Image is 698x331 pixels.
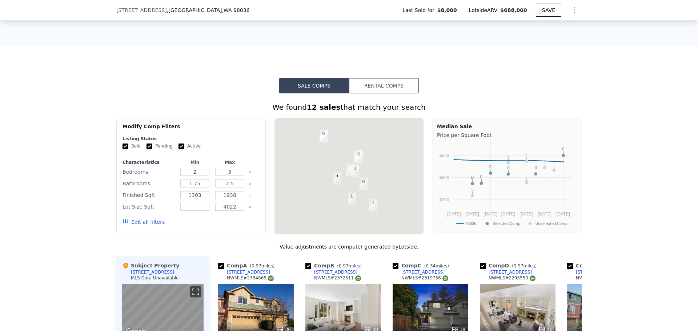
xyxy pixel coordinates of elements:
[437,123,577,130] div: Median Sale
[421,263,452,269] span: ( miles)
[437,140,577,231] svg: A chart.
[123,167,176,177] div: Bedrooms
[355,275,361,281] img: NWMLS Logo
[222,7,249,13] span: , WA 98036
[426,263,436,269] span: 0.34
[178,143,201,149] label: Active
[227,269,270,275] div: [STREET_ADDRESS]
[131,275,179,281] div: MLS Data Unavailable
[131,269,174,275] div: [STREET_ADDRESS]
[123,202,176,212] div: Lot Size Sqft
[480,269,532,275] a: [STREET_ADDRESS]
[493,221,520,226] text: Selected Comp
[123,178,176,189] div: Bathrooms
[437,7,457,14] span: $8,000
[393,269,445,275] a: [STREET_ADDRESS]
[116,243,582,250] div: Value adjustments are computer generated by Lotside .
[252,263,261,269] span: 0.97
[249,182,252,185] button: Clear
[314,269,357,275] div: [STREET_ADDRESS]
[249,206,252,209] button: Clear
[123,218,165,226] button: Edit all filters
[339,263,349,269] span: 0.97
[440,175,449,180] text: $400
[346,164,354,176] div: 2733 197th Ln SW # A
[440,153,449,158] text: $500
[567,262,626,269] div: Comp E
[489,269,532,275] div: [STREET_ADDRESS]
[351,165,359,177] div: 19721 26th Park W # B
[167,7,250,14] span: , [GEOGRAPHIC_DATA]
[562,147,565,151] text: F
[514,263,523,269] span: 0.97
[501,211,515,217] text: [DATE]
[543,159,546,164] text: H
[123,123,260,136] div: Modify Comp Filters
[480,262,539,269] div: Comp D
[227,275,274,281] div: NWMLS # 2334865
[218,269,270,275] a: [STREET_ADDRESS]
[123,190,176,200] div: Finished Sqft
[465,211,479,217] text: [DATE]
[567,269,619,275] a: [STREET_ADDRESS]
[305,262,365,269] div: Comp B
[349,78,419,93] button: Rental Comps
[305,269,357,275] a: [STREET_ADDRESS]
[535,221,567,226] text: Unselected Comp
[320,130,328,142] div: 18404 36th Ave W Apt B
[401,275,448,281] div: NWMLS # 2319756
[147,144,152,149] input: Pending
[334,263,365,269] span: ( miles)
[534,165,537,170] text: B
[402,7,437,14] span: Last Sold for
[123,144,128,149] input: Sold
[123,143,141,149] label: Sold
[556,211,570,217] text: [DATE]
[116,7,167,14] span: [STREET_ADDRESS]
[440,197,449,202] text: $300
[314,275,361,281] div: NWMLS # 2372511
[247,263,277,269] span: ( miles)
[553,162,554,166] text: I
[123,136,260,142] div: Listing Status
[307,103,341,112] strong: 12 sales
[507,154,510,158] text: K
[268,275,274,281] img: NWMLS Logo
[116,102,582,112] div: We found that match your search
[576,275,623,281] div: NWMLS # 2274577
[178,144,184,149] input: Active
[567,3,582,17] button: Show Options
[442,275,448,281] img: NWMLS Logo
[360,178,368,190] div: 2304 202nd St SW
[520,211,533,217] text: [DATE]
[525,153,528,157] text: G
[500,7,527,13] span: $688,000
[249,171,252,174] button: Clear
[437,130,577,140] div: Price per Square Foot
[333,172,341,185] div: 3205 200th Pl SW
[480,175,482,179] text: E
[469,7,500,14] span: Lotside ARV
[447,211,461,217] text: [DATE]
[536,4,561,17] button: SAVE
[122,262,179,269] div: Subject Property
[355,150,363,163] div: 2424 192nd Pl SW
[465,221,476,226] text: 98036
[147,143,173,149] label: Pending
[471,175,474,179] text: D
[401,269,445,275] div: [STREET_ADDRESS]
[123,160,176,165] div: Characteristics
[279,78,349,93] button: Sale Comps
[489,165,492,169] text: C
[484,211,497,217] text: [DATE]
[525,174,527,178] text: J
[489,275,535,281] div: NWMLS # 2295550
[369,199,377,211] div: 20901 Cypress Way Unit 11
[576,269,619,275] div: [STREET_ADDRESS]
[471,187,473,191] text: L
[507,165,510,170] text: A
[530,275,535,281] img: NWMLS Logo
[218,262,277,269] div: Comp A
[179,160,211,165] div: Min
